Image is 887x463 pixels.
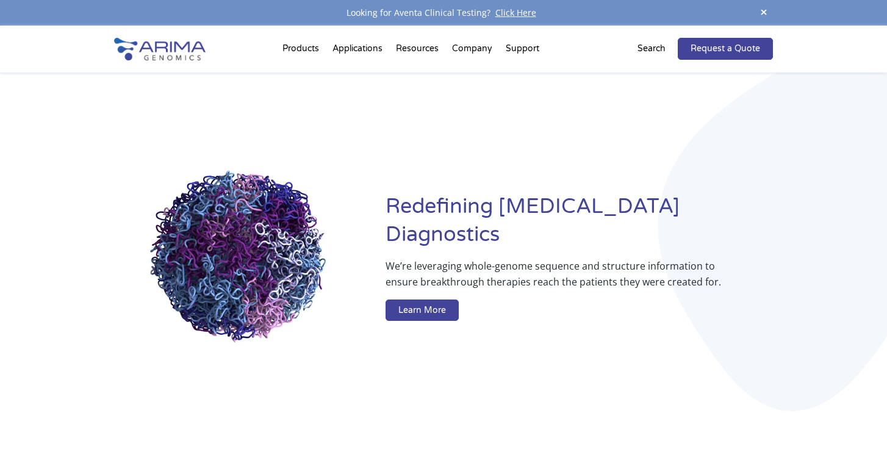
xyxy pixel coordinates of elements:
a: Learn More [386,300,459,321]
p: Search [637,41,666,57]
img: Arima-Genomics-logo [114,38,206,60]
a: Request a Quote [678,38,773,60]
a: Click Here [490,7,541,18]
div: Looking for Aventa Clinical Testing? [114,5,773,21]
p: We’re leveraging whole-genome sequence and structure information to ensure breakthrough therapies... [386,258,724,300]
h1: Redefining [MEDICAL_DATA] Diagnostics [386,193,773,258]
